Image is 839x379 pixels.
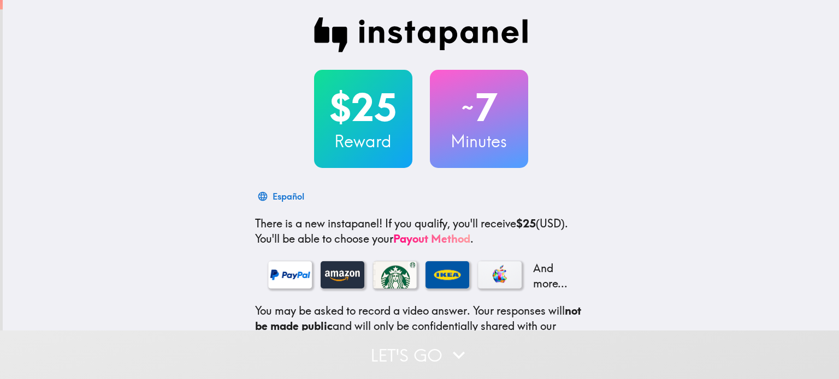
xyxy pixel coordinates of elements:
h3: Minutes [430,130,528,153]
img: Instapanel [314,17,528,52]
b: $25 [516,216,536,230]
div: Español [273,189,304,204]
span: ~ [460,91,475,124]
h3: Reward [314,130,412,153]
span: There is a new instapanel! [255,216,382,230]
p: If you qualify, you'll receive (USD) . You'll be able to choose your . [255,216,587,246]
a: Payout Method [393,232,470,245]
p: You may be asked to record a video answer. Your responses will and will only be confidentially sh... [255,303,587,364]
h2: $25 [314,85,412,130]
h2: 7 [430,85,528,130]
p: And more... [530,261,574,291]
button: Español [255,185,309,207]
